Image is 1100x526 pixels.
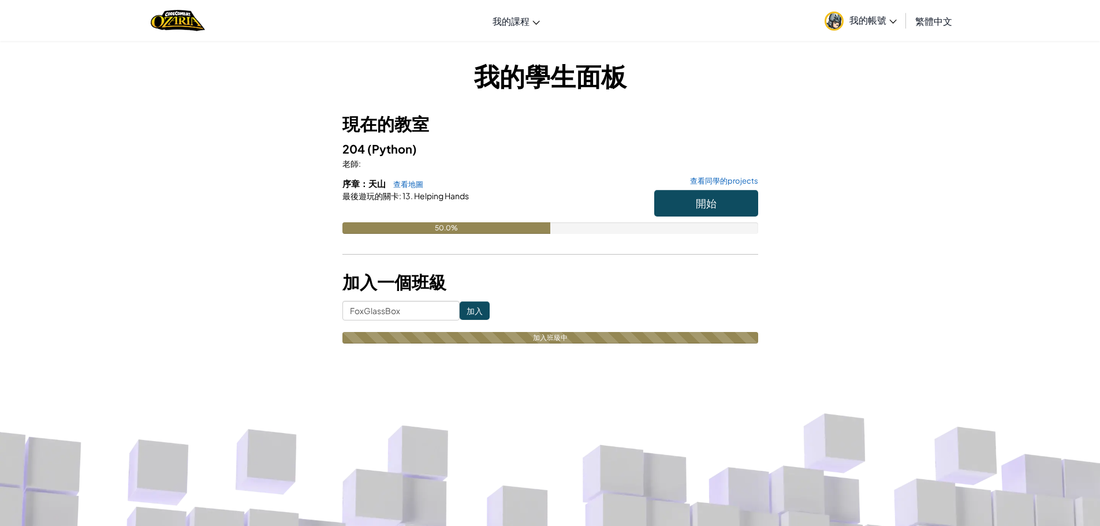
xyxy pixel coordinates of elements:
[387,180,423,189] a: 查看地圖
[401,191,413,201] span: 13.
[342,269,758,295] h3: 加入一個班級
[460,301,490,320] input: 加入
[359,158,361,169] span: :
[342,111,758,137] h3: 現在的教室
[342,58,758,94] h1: 我的學生面板
[493,15,530,27] span: 我的課程
[819,2,903,39] a: 我的帳號
[342,222,550,234] div: 50.0%
[825,12,844,31] img: avatar
[849,14,897,26] span: 我的帳號
[151,9,204,32] img: Home
[654,190,758,217] button: 開始
[696,196,717,210] span: 開始
[909,5,958,36] a: 繁體中文
[399,191,401,201] span: :
[487,5,546,36] a: 我的課程
[342,332,758,344] div: 加入班級中
[684,177,758,185] a: 查看同學的projects
[342,141,367,156] span: 204
[342,191,399,201] span: 最後遊玩的關卡
[342,158,359,169] span: 老師
[413,191,469,201] span: Helping Hands
[342,178,387,189] span: 序章：天山
[915,15,952,27] span: 繁體中文
[151,9,204,32] a: Ozaria by CodeCombat logo
[367,141,417,156] span: (Python)
[342,301,460,320] input: <Enter Class Code>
